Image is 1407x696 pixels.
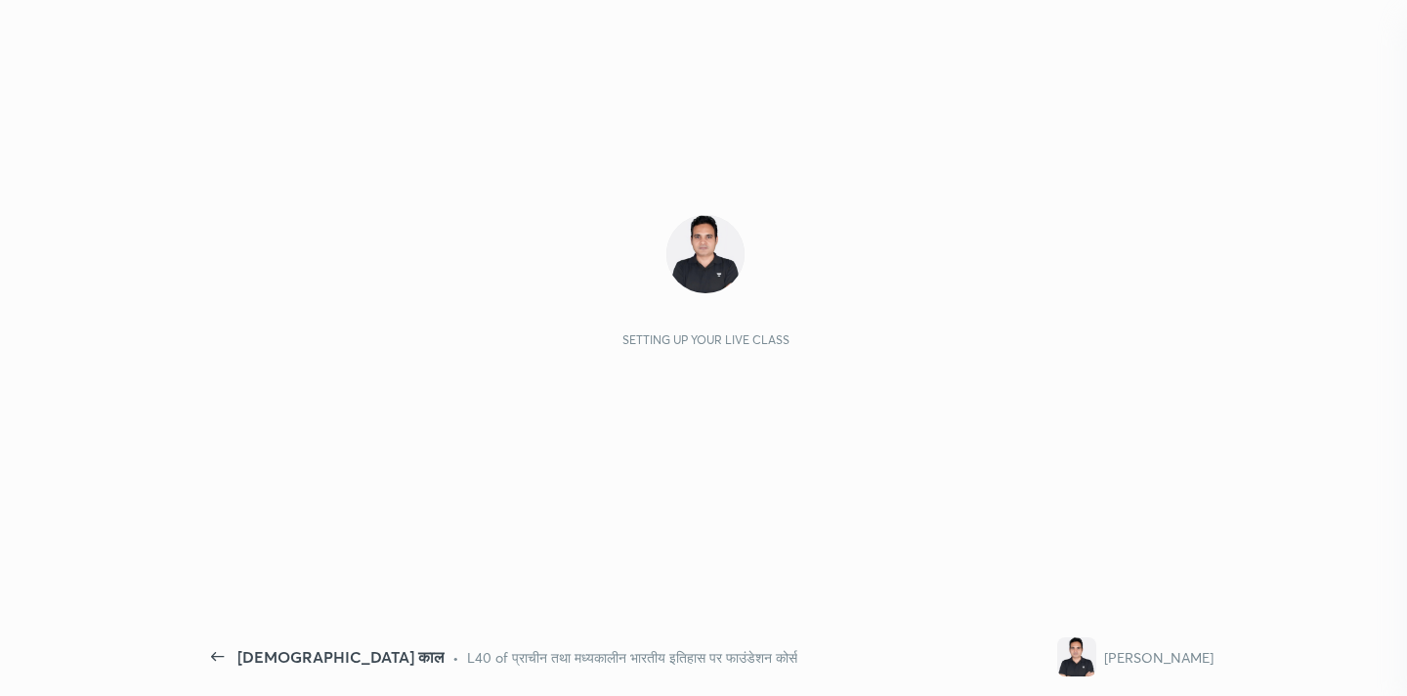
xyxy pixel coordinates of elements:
[467,647,797,668] div: L40 of प्राचीन तथा मध्यकालीन भारतीय इतिहास पर फाउंडेशन कोर्स
[666,215,745,293] img: 09a1bb633dd249f2a2c8cf568a24d1b1.jpg
[237,645,445,669] div: [DEMOGRAPHIC_DATA] काल
[1057,637,1096,676] img: 09a1bb633dd249f2a2c8cf568a24d1b1.jpg
[1104,647,1214,668] div: [PERSON_NAME]
[622,332,789,347] div: Setting up your live class
[452,647,459,668] div: •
